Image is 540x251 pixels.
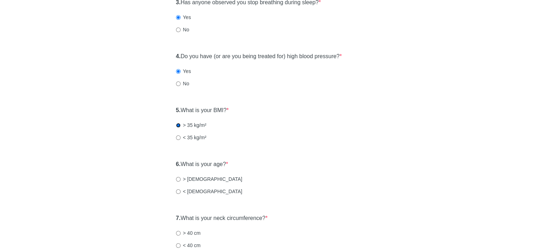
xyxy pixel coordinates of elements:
input: > 35 kg/m² [176,123,181,128]
input: No [176,81,181,86]
input: < 35 kg/m² [176,135,181,140]
label: > [DEMOGRAPHIC_DATA] [176,176,243,183]
label: < [DEMOGRAPHIC_DATA] [176,188,243,195]
strong: 6. [176,161,181,167]
label: > 35 kg/m² [176,122,207,129]
label: Do you have (or are you being treated for) high blood pressure? [176,53,342,61]
label: No [176,80,189,87]
label: What is your age? [176,160,228,169]
strong: 4. [176,53,181,59]
label: What is your BMI? [176,106,229,115]
label: What is your neck circumference? [176,214,268,222]
label: > 40 cm [176,229,201,237]
input: Yes [176,69,181,74]
strong: 5. [176,107,181,113]
input: < [DEMOGRAPHIC_DATA] [176,189,181,194]
label: No [176,26,189,33]
strong: 7. [176,215,181,221]
input: No [176,27,181,32]
label: < 35 kg/m² [176,134,207,141]
label: Yes [176,68,191,75]
input: > [DEMOGRAPHIC_DATA] [176,177,181,182]
label: Yes [176,14,191,21]
label: < 40 cm [176,242,201,249]
input: Yes [176,15,181,20]
input: > 40 cm [176,231,181,235]
input: < 40 cm [176,243,181,248]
